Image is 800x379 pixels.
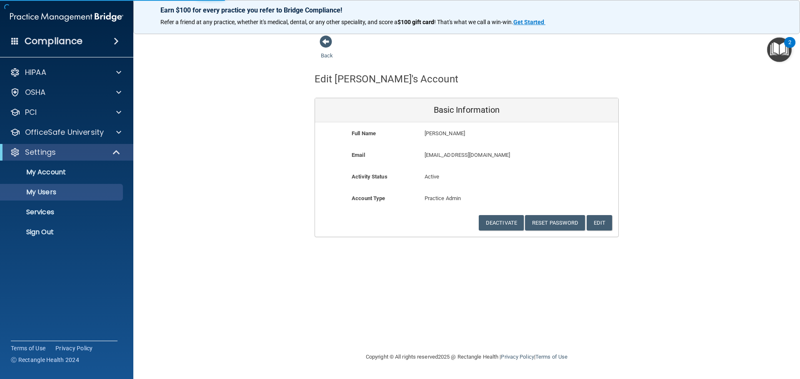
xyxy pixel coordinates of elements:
div: 2 [788,42,791,53]
h4: Edit [PERSON_NAME]'s Account [315,74,458,84]
p: Services [5,208,119,216]
a: Terms of Use [535,354,567,360]
b: Full Name [352,130,376,136]
p: Sign Out [5,228,119,236]
a: HIPAA [10,67,121,77]
a: Back [321,42,333,59]
a: Terms of Use [11,344,45,352]
p: [EMAIL_ADDRESS][DOMAIN_NAME] [425,150,557,160]
a: OSHA [10,87,121,97]
span: Refer a friend at any practice, whether it's medical, dental, or any other speciality, and score a [160,19,397,25]
p: Active [425,172,509,182]
img: PMB logo [10,9,123,25]
p: Earn $100 for every practice you refer to Bridge Compliance! [160,6,773,14]
button: Deactivate [479,215,524,230]
p: OSHA [25,87,46,97]
p: [PERSON_NAME] [425,129,557,139]
span: ! That's what we call a win-win. [434,19,513,25]
p: PCI [25,107,37,117]
button: Reset Password [525,215,585,230]
a: OfficeSafe University [10,127,121,137]
p: My Users [5,188,119,196]
a: Get Started [513,19,545,25]
b: Account Type [352,195,385,201]
span: Ⓒ Rectangle Health 2024 [11,356,79,364]
a: PCI [10,107,121,117]
a: Settings [10,147,121,157]
button: Edit [587,215,612,230]
h4: Compliance [25,35,82,47]
p: My Account [5,168,119,176]
strong: $100 gift card [397,19,434,25]
div: Copyright © All rights reserved 2025 @ Rectangle Health | | [315,344,619,370]
b: Email [352,152,365,158]
p: HIPAA [25,67,46,77]
strong: Get Started [513,19,544,25]
a: Privacy Policy [501,354,534,360]
b: Activity Status [352,173,387,180]
a: Privacy Policy [55,344,93,352]
p: Settings [25,147,56,157]
div: Basic Information [315,98,618,122]
p: OfficeSafe University [25,127,104,137]
p: Practice Admin [425,193,509,203]
button: Open Resource Center, 2 new notifications [767,37,792,62]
